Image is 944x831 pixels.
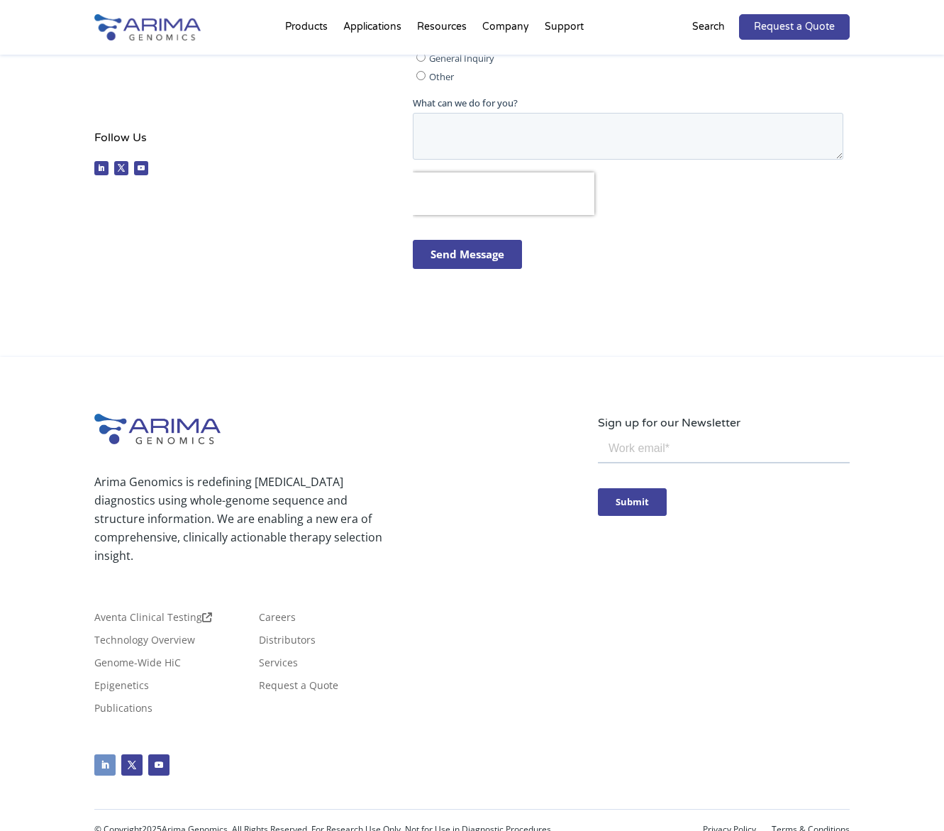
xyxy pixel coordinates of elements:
[114,161,128,175] a: Follow on X
[94,161,109,175] a: Follow on LinkedIn
[94,14,201,40] img: Arima-Genomics-logo
[94,754,116,776] a: Follow on LinkedIn
[121,754,143,776] a: Follow on X
[259,612,296,628] a: Careers
[598,414,850,432] p: Sign up for our Newsletter
[94,658,181,673] a: Genome-Wide HiC
[94,635,195,651] a: Technology Overview
[4,216,13,226] input: Product or Service Inquiry
[94,414,220,444] img: Arima-Genomics-logo
[94,703,152,719] a: Publications
[692,18,725,36] p: Search
[94,612,212,628] a: Aventa Clinical Testing
[4,253,13,263] input: Other
[598,432,850,525] iframe: Form 0
[259,681,338,696] a: Request a Quote
[4,198,13,207] input: Troubleshooting and Support
[94,128,372,158] h4: Follow Us
[259,635,316,651] a: Distributors
[259,658,298,673] a: Services
[218,117,240,130] span: State
[4,235,13,244] input: General Inquiry
[134,161,148,175] a: Follow on Youtube
[94,681,149,696] a: Epigenetics
[16,234,82,247] span: General Inquiry
[16,216,126,229] span: Product or Service Inquiry
[148,754,170,776] a: Follow on Youtube
[16,253,41,265] span: Other
[218,1,262,13] span: Last name
[16,197,142,210] span: Troubleshooting and Support
[94,473,396,565] p: Arima Genomics is redefining [MEDICAL_DATA] diagnostics using whole-genome sequence and structure...
[739,14,850,40] a: Request a Quote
